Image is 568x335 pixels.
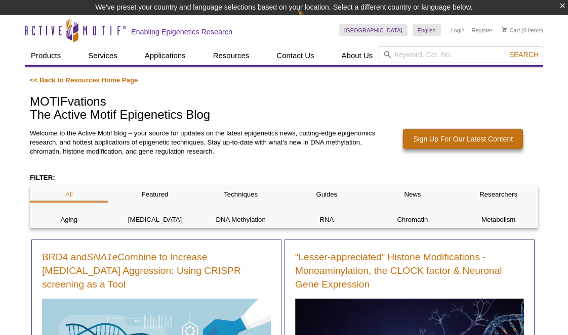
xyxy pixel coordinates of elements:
p: News [374,190,452,199]
a: Cart [502,27,520,34]
a: Applications [139,46,192,65]
button: Search [506,50,542,59]
img: Change Here [297,8,324,31]
p: Techniques [201,190,280,199]
a: “Lesser-appreciated” Histone Modifications - Monoaminylation, the CLOCK factor & Neuronal Gene Ex... [295,250,524,291]
p: Chromatin [374,215,452,224]
h1: MOTIFvations The Active Motif Epigenetics Blog [30,95,538,123]
p: Featured [116,190,194,199]
img: Your Cart [502,27,507,32]
a: Login [451,27,465,34]
p: DNA Methylation [201,215,280,224]
a: Contact Us [270,46,320,65]
a: English [413,24,441,36]
a: BRD4 andSNA1eCombine to Increase [MEDICAL_DATA] Aggression: Using CRISPR screening as a Tool [42,250,271,291]
input: Keyword, Cat. No. [379,46,543,63]
a: [GEOGRAPHIC_DATA] [339,24,408,36]
h2: Enabling Epigenetics Research [131,27,232,36]
p: All [30,190,108,199]
p: RNA [288,215,366,224]
a: Sign Up For Our Latest Content [403,129,523,149]
a: About Us [336,46,379,65]
p: Metabolism [459,215,538,224]
a: << Back to Resources Home Page [30,76,138,84]
p: Researchers [459,190,538,199]
li: (0 items) [502,24,543,36]
em: SNA1e [87,252,118,262]
p: Guides [288,190,366,199]
a: Register [471,27,492,34]
a: Services [82,46,124,65]
strong: FILTER: [30,174,55,181]
a: Products [25,46,67,65]
p: Aging [30,215,108,224]
a: Resources [207,46,256,65]
p: [MEDICAL_DATA] [116,215,194,224]
li: | [467,24,469,36]
span: Search [509,51,539,59]
p: Welcome to the Active Motif blog – your source for updates on the latest epigenetics news, cuttin... [30,129,380,156]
